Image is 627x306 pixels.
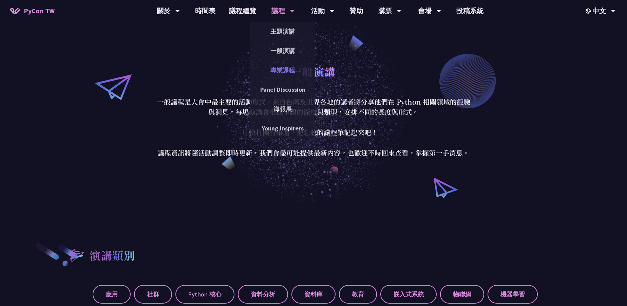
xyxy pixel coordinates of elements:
[250,23,315,39] a: 主題演講
[339,285,377,304] label: 教育
[586,8,592,14] img: Locale Icon
[250,120,315,136] a: Young Inspirers
[90,247,135,263] h2: 演講類別
[134,285,172,304] label: 社群
[488,285,538,304] label: 機器學習
[175,285,234,304] label: Python 核心
[10,7,20,14] img: Home icon of PyCon TW 2025
[238,285,288,304] label: 資料分析
[440,285,484,304] label: 物聯網
[250,82,315,97] a: Panel Discussion
[93,285,131,304] label: 應用
[291,285,336,304] label: 資料庫
[3,2,61,19] a: PyCon TW
[250,101,315,117] a: 海報展
[24,6,55,16] span: PyCon TW
[156,97,471,158] p: 一般議程是大會中最主要的活動形式，來自台灣及世界各地的講者將分享他們在 Python 相關領域的經驗與洞見。每場演講會根據主題的深度與類型，安排不同的長度與形式。 快打開行事曆，把想聽的議程筆記...
[250,43,315,59] a: 一般演講
[380,285,437,304] label: 嵌入式系統
[250,62,315,78] a: 專業課程
[62,242,90,268] img: heading-bullet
